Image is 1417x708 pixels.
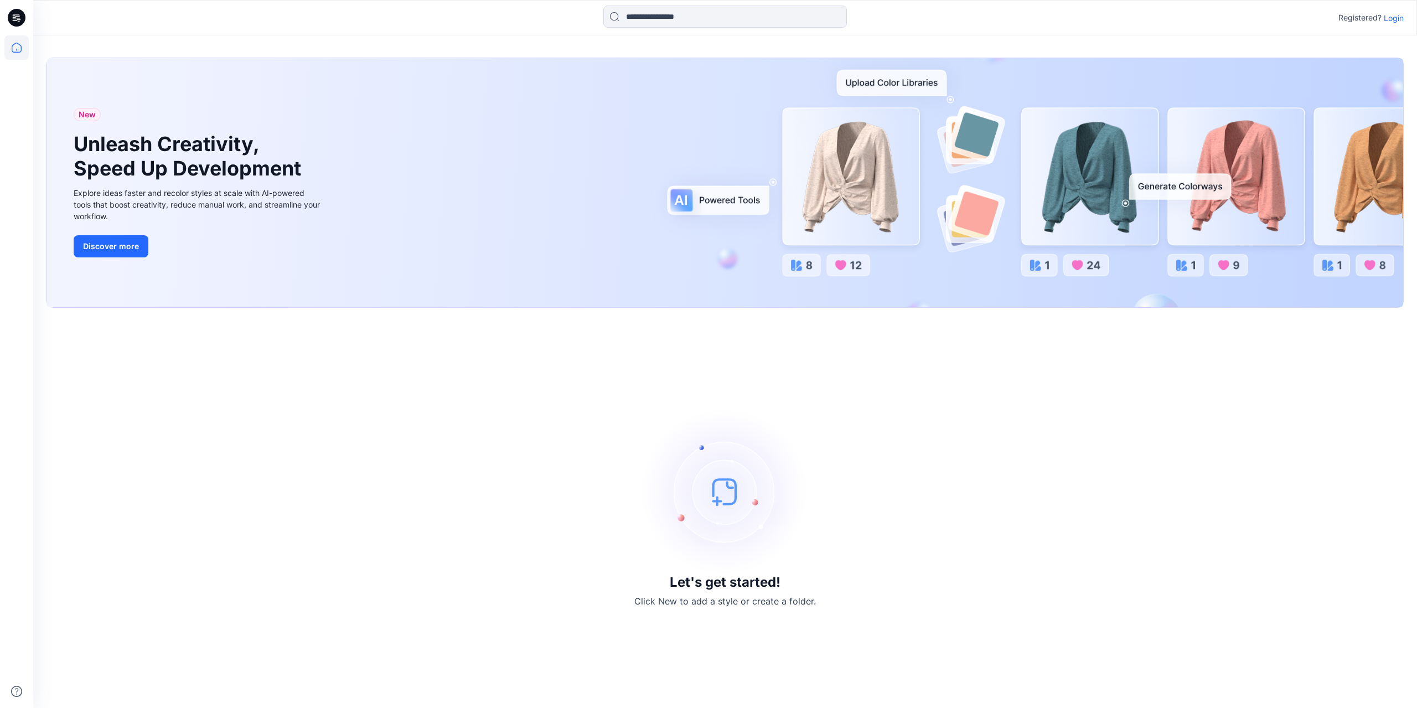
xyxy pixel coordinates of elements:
h1: Unleash Creativity, Speed Up Development [74,132,306,180]
p: Registered? [1338,11,1382,24]
span: New [79,108,96,121]
button: Discover more [74,235,148,257]
h3: Let's get started! [670,575,780,590]
a: Discover more [74,235,323,257]
p: Click New to add a style or create a folder. [634,595,816,608]
img: empty-state-image.svg [642,409,808,575]
div: Explore ideas faster and recolor styles at scale with AI-powered tools that boost creativity, red... [74,187,323,222]
p: Login [1384,12,1404,24]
